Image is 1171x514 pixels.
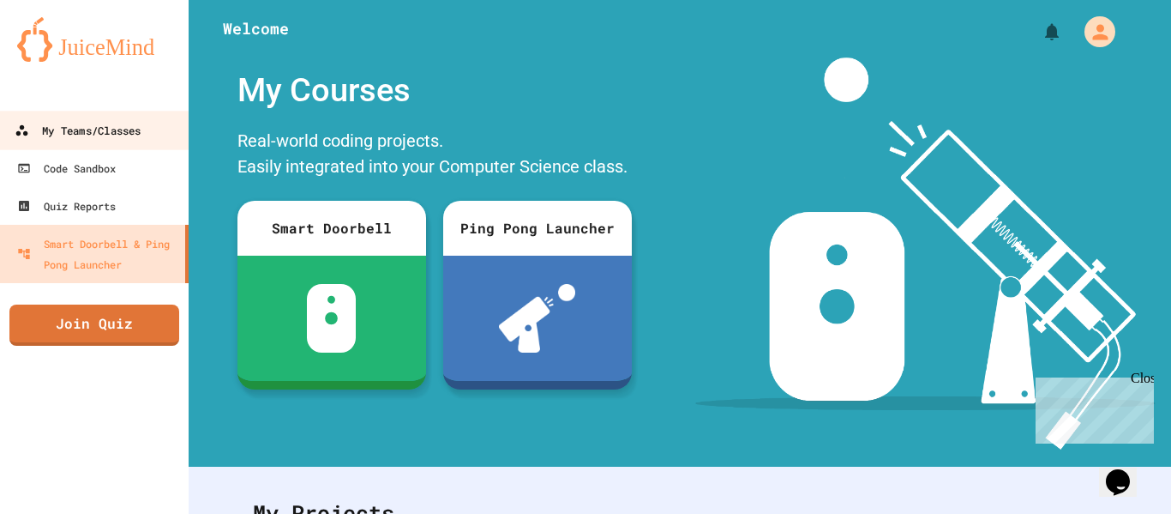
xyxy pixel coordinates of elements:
img: ppl-with-ball.png [499,284,575,353]
img: banner-image-my-projects.png [695,57,1155,450]
div: Smart Doorbell & Ping Pong Launcher [17,233,178,275]
iframe: chat widget [1099,445,1154,497]
a: Join Quiz [9,305,179,346]
img: sdb-white.svg [307,284,356,353]
div: My Courses [229,57,640,124]
div: Smart Doorbell [237,201,426,256]
div: Real-world coding projects. Easily integrated into your Computer Science class. [229,124,640,188]
div: My Teams/Classes [15,120,141,142]
div: Ping Pong Launcher [443,201,632,256]
div: My Notifications [1010,17,1066,46]
div: My Account [1066,12,1120,51]
iframe: chat widget [1029,371,1154,444]
div: Chat with us now!Close [7,7,118,109]
div: Code Sandbox [17,158,116,178]
div: Quiz Reports [17,196,116,216]
img: logo-orange.svg [17,17,171,62]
